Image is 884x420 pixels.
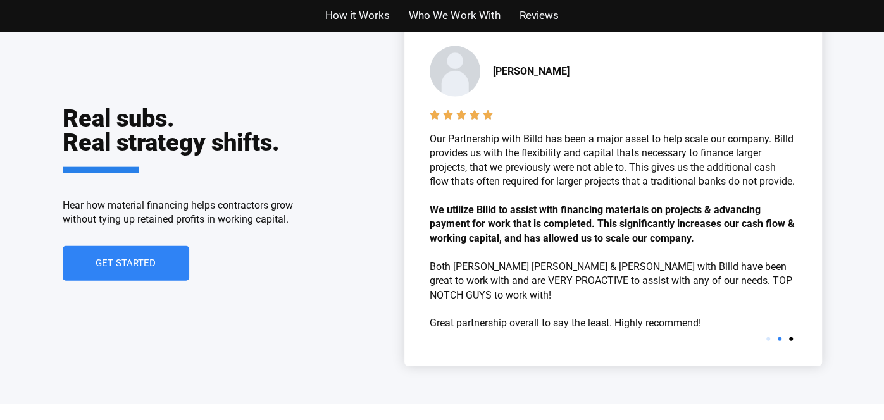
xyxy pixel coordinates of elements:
[778,337,781,341] span: Go to slide 2
[430,46,797,341] div: Carousel
[789,337,793,341] span: Go to slide 3
[493,65,570,77] b: [PERSON_NAME]
[63,199,306,227] p: Hear how material financing helps contractors grow without tying up retained profits in working c...
[430,46,797,331] div: 2 / 3
[325,6,390,25] a: How it Works
[430,204,795,244] b: We utilize Billd to assist with financing materials on projects & advancing payment for work that...
[96,259,156,268] span: Get Started
[766,337,770,341] span: Go to slide 1
[63,246,189,281] a: Get Started
[519,6,558,25] a: Reviews
[63,106,280,173] h2: Real subs. Real strategy shifts.
[409,6,500,25] a: Who We Work With
[430,109,496,123] div: Rated 5 out of 5
[430,132,797,331] p: Our Partnership with Billd has been a major asset to help scale our company. Billd provides us wi...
